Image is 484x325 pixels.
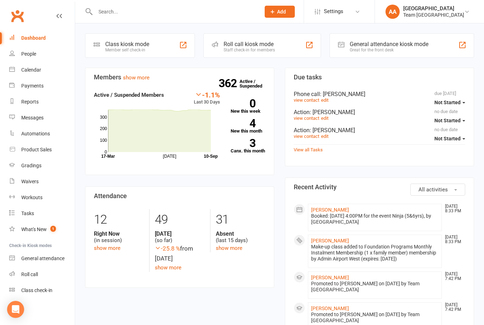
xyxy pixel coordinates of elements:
[434,132,465,145] button: Not Started
[294,91,465,97] div: Phone call
[9,174,75,190] a: Waivers
[9,78,75,94] a: Payments
[350,41,428,47] div: General attendance kiosk mode
[216,209,265,230] div: 31
[418,186,448,193] span: All activities
[441,235,465,244] time: [DATE] 8:33 PM
[441,204,465,213] time: [DATE] 8:33 PM
[9,267,75,282] a: Roll call
[294,97,319,103] a: view contact
[155,264,181,271] a: show more
[9,190,75,206] a: Workouts
[434,118,461,123] span: Not Started
[94,192,265,200] h3: Attendance
[21,67,41,73] div: Calendar
[21,179,39,184] div: Waivers
[216,245,242,251] a: show more
[21,99,39,105] div: Reports
[294,147,323,152] a: View all Tasks
[216,230,265,244] div: (last 15 days)
[231,139,266,153] a: 3Canx. this month
[321,134,328,139] a: edit
[94,230,144,237] strong: Right Now
[21,211,34,216] div: Tasks
[320,91,365,97] span: : [PERSON_NAME]
[311,207,349,213] a: [PERSON_NAME]
[105,47,149,52] div: Member self check-in
[310,127,355,134] span: : [PERSON_NAME]
[434,136,461,141] span: Not Started
[294,134,319,139] a: view contact
[94,92,164,98] strong: Active / Suspended Members
[434,114,465,127] button: Not Started
[265,6,295,18] button: Add
[350,47,428,52] div: Great for the front desk
[9,30,75,46] a: Dashboard
[231,118,255,129] strong: 4
[277,9,286,15] span: Add
[94,209,144,230] div: 12
[403,12,464,18] div: Team [GEOGRAPHIC_DATA]
[21,35,46,41] div: Dashboard
[21,256,64,261] div: General attendance
[94,74,265,81] h3: Members
[311,281,439,293] div: Promoted to [PERSON_NAME] on [DATE] by Team [GEOGRAPHIC_DATA]
[403,5,464,12] div: [GEOGRAPHIC_DATA]
[9,222,75,237] a: What's New1
[294,127,465,134] div: Action
[224,41,275,47] div: Roll call kiosk mode
[9,251,75,267] a: General attendance kiosk mode
[224,47,275,52] div: Staff check-in for members
[441,303,465,312] time: [DATE] 7:42 PM
[155,230,204,244] div: (so far)
[441,272,465,281] time: [DATE] 7:42 PM
[7,301,24,318] div: Open Intercom Messenger
[9,46,75,62] a: People
[231,138,255,149] strong: 3
[216,230,265,237] strong: Absent
[21,271,38,277] div: Roll call
[21,163,41,168] div: Gradings
[21,51,36,57] div: People
[240,74,271,94] a: 362Active / Suspended
[21,287,52,293] div: Class check-in
[311,275,349,280] a: [PERSON_NAME]
[311,244,439,262] div: Make-up class added to Foundation Programs Monthly Instalment Membership (1 x family member) memb...
[21,147,52,152] div: Product Sales
[9,142,75,158] a: Product Sales
[194,91,220,106] div: Last 30 Days
[321,116,328,121] a: edit
[434,96,465,109] button: Not Started
[324,4,343,19] span: Settings
[194,91,220,99] div: -1.1%
[294,116,319,121] a: view contact
[21,115,44,121] div: Messages
[155,245,180,252] span: -25.8 %
[294,109,465,116] div: Action
[410,184,465,196] button: All activities
[9,110,75,126] a: Messages
[105,41,149,47] div: Class kiosk mode
[321,97,328,103] a: edit
[231,119,266,133] a: 4New this month
[9,126,75,142] a: Automations
[311,306,349,311] a: [PERSON_NAME]
[311,312,439,324] div: Promoted to [PERSON_NAME] on [DATE] by Team [GEOGRAPHIC_DATA]
[9,94,75,110] a: Reports
[155,230,204,237] strong: [DATE]
[231,99,266,113] a: 0New this week
[93,7,255,17] input: Search...
[385,5,400,19] div: AA
[155,244,204,263] div: from [DATE]
[21,195,43,200] div: Workouts
[94,245,120,251] a: show more
[21,83,44,89] div: Payments
[311,238,349,243] a: [PERSON_NAME]
[310,109,355,116] span: : [PERSON_NAME]
[94,230,144,244] div: (in session)
[219,78,240,89] strong: 362
[9,7,26,25] a: Clubworx
[155,209,204,230] div: 49
[50,226,56,232] span: 1
[9,62,75,78] a: Calendar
